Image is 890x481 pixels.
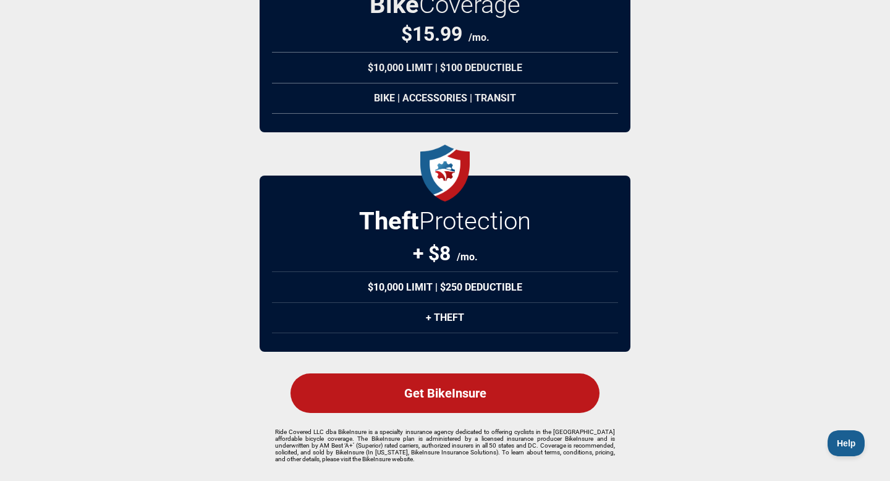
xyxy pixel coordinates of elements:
span: /mo. [468,32,489,43]
p: Ride Covered LLC dba BikeInsure is a specialty insurance agency dedicated to offering cyclists in... [275,428,615,462]
div: Get BikeInsure [290,373,600,413]
div: Bike | Accessories | Transit [272,83,618,114]
h2: Protection [359,206,531,236]
div: + Theft [272,302,618,333]
span: /mo. [457,251,478,263]
div: $10,000 Limit | $250 Deductible [272,271,618,303]
iframe: Toggle Customer Support [828,430,865,456]
div: + $8 [413,242,478,265]
div: $ 15.99 [401,22,489,46]
div: $10,000 Limit | $100 Deductible [272,52,618,83]
strong: Theft [359,206,419,236]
